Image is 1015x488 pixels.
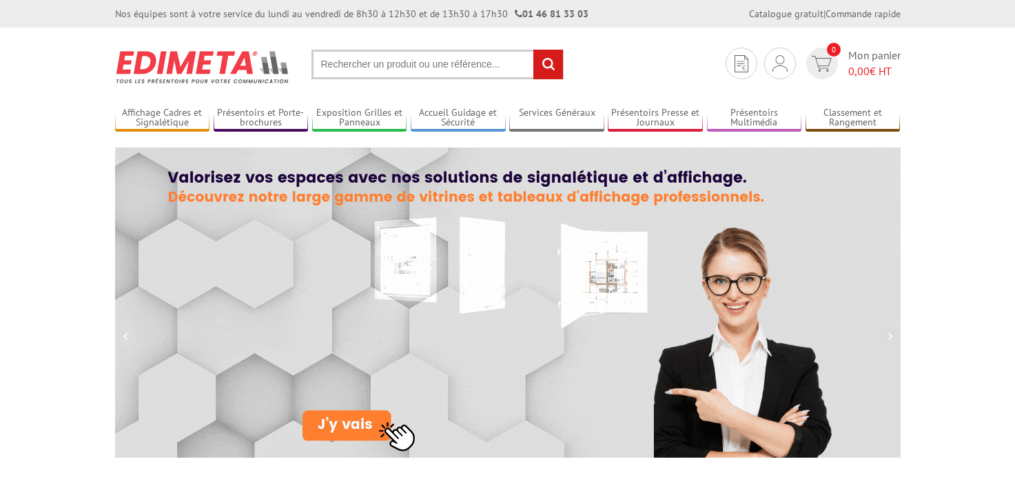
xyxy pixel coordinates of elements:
img: Présentoir, panneau, stand - Edimeta - PLV, affichage, mobilier bureau, entreprise [115,41,291,92]
a: Classement et Rangement [806,107,901,130]
a: Services Généraux [509,107,604,130]
a: Accueil Guidage et Sécurité [411,107,506,130]
a: Présentoirs Multimédia [707,107,802,130]
span: 0,00 [848,64,870,78]
span: 0 [827,43,841,57]
a: Présentoirs et Porte-brochures [214,107,309,130]
a: Présentoirs Presse et Journaux [608,107,703,130]
img: devis rapide [772,55,788,72]
a: Catalogue gratuit [749,8,823,20]
img: devis rapide [812,56,832,72]
a: devis rapide 0 Mon panier 0,00€ HT [803,48,901,79]
strong: 01 46 81 33 03 [515,8,588,20]
a: Commande rapide [826,8,901,20]
span: € HT [848,63,901,79]
div: Nos équipes sont à votre service du lundi au vendredi de 8h30 à 12h30 et de 13h30 à 17h30 [115,7,588,21]
input: Rechercher un produit ou une référence... [311,50,564,79]
a: Exposition Grilles et Panneaux [312,107,407,130]
img: devis rapide [735,55,748,72]
div: | [749,7,901,21]
input: rechercher [533,50,563,79]
a: Affichage Cadres et Signalétique [115,107,210,130]
span: Mon panier [848,48,901,79]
